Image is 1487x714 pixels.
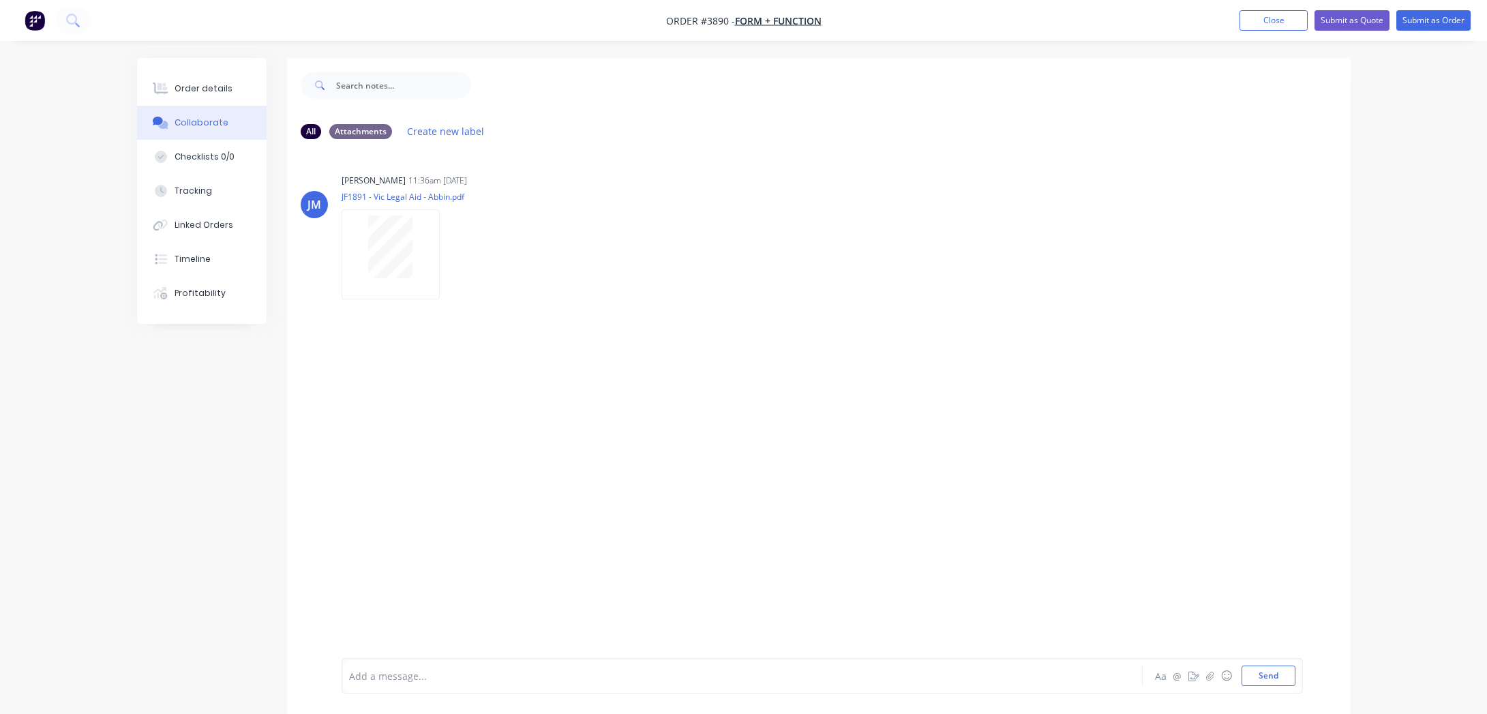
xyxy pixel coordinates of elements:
[666,14,735,27] span: Order #3890 -
[137,106,267,140] button: Collaborate
[175,185,212,197] div: Tracking
[175,287,226,299] div: Profitability
[175,253,211,265] div: Timeline
[175,83,232,95] div: Order details
[1315,10,1390,31] button: Submit as Quote
[1218,668,1235,684] button: ☺
[1240,10,1308,31] button: Close
[301,124,321,139] div: All
[735,14,822,27] a: Form + Function
[342,191,464,203] p: JF1891 - Vic Legal Aid - Abbin.pdf
[329,124,392,139] div: Attachments
[1396,10,1471,31] button: Submit as Order
[137,72,267,106] button: Order details
[307,196,321,213] div: JM
[175,219,233,231] div: Linked Orders
[25,10,45,31] img: Factory
[342,175,406,187] div: [PERSON_NAME]
[336,72,471,99] input: Search notes...
[137,208,267,242] button: Linked Orders
[1153,668,1169,684] button: Aa
[175,151,235,163] div: Checklists 0/0
[137,276,267,310] button: Profitability
[137,174,267,208] button: Tracking
[400,122,492,140] button: Create new label
[175,117,228,129] div: Collaborate
[408,175,467,187] div: 11:36am [DATE]
[137,140,267,174] button: Checklists 0/0
[1169,668,1186,684] button: @
[137,242,267,276] button: Timeline
[1242,666,1295,686] button: Send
